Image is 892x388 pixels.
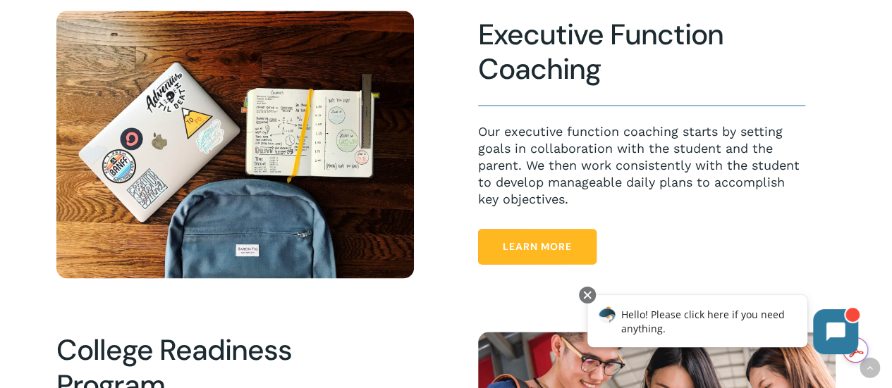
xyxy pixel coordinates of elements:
[56,11,414,278] img: matt ragland 02z1I7gv4ao unsplash
[573,284,872,368] iframe: Chatbot
[478,123,805,208] p: Our executive function coaching starts by setting goals in collaboration with the student and the...
[478,229,597,264] a: Learn More
[478,18,805,87] h2: Executive Function Coaching
[503,239,572,254] span: Learn More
